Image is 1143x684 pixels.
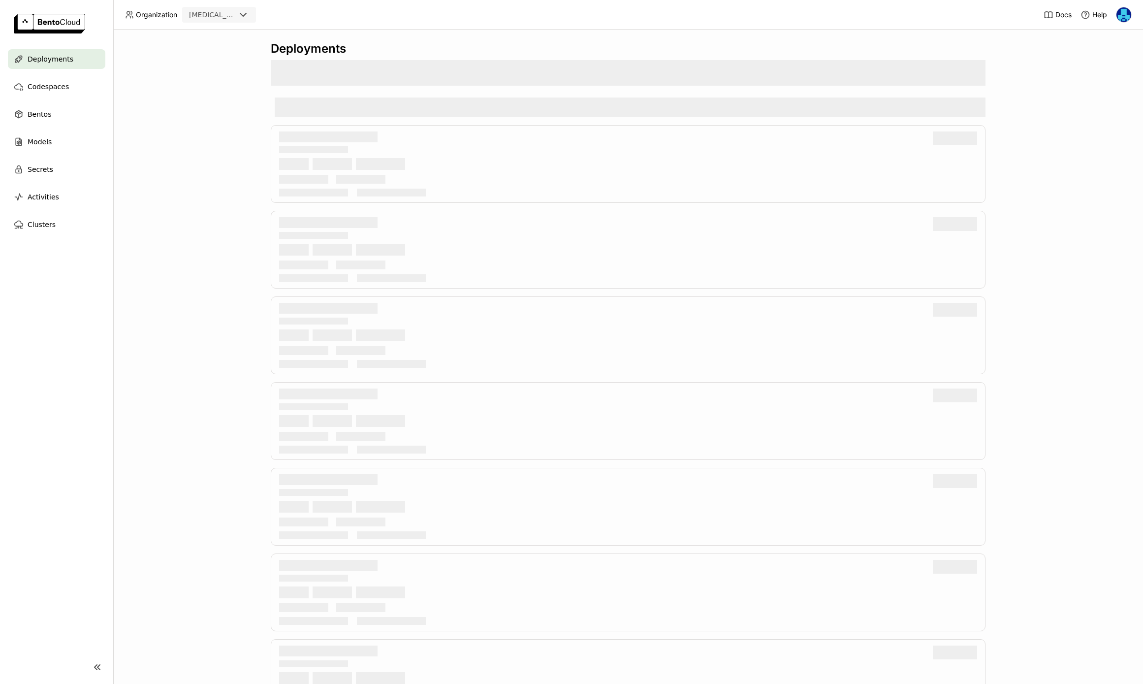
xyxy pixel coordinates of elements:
[1092,10,1107,19] span: Help
[8,132,105,152] a: Models
[28,191,59,203] span: Activities
[136,10,177,19] span: Organization
[8,187,105,207] a: Activities
[1116,7,1131,22] img: Yi Guo
[28,108,51,120] span: Bentos
[1055,10,1072,19] span: Docs
[28,163,53,175] span: Secrets
[8,215,105,234] a: Clusters
[271,41,985,56] div: Deployments
[8,77,105,97] a: Codespaces
[1044,10,1072,20] a: Docs
[8,160,105,179] a: Secrets
[28,219,56,230] span: Clusters
[28,53,73,65] span: Deployments
[28,81,69,93] span: Codespaces
[8,49,105,69] a: Deployments
[8,104,105,124] a: Bentos
[1080,10,1107,20] div: Help
[236,10,237,20] input: Selected revia.
[28,136,52,148] span: Models
[189,10,235,20] div: [MEDICAL_DATA]
[14,14,85,33] img: logo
